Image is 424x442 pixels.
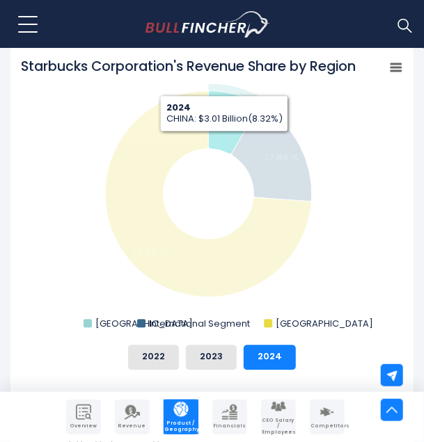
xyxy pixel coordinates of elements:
[21,56,403,334] svg: Starbucks Corporation's Revenue Share by Region
[95,318,193,331] text: [GEOGRAPHIC_DATA]
[149,318,250,331] text: International Segment
[261,400,296,434] a: Company Employees
[276,318,373,331] text: [GEOGRAPHIC_DATA]
[146,11,270,38] img: Bullfincher logo
[186,345,237,370] button: 2023
[214,423,246,429] span: Financials
[212,400,247,434] a: Company Financials
[115,400,150,434] a: Company Revenue
[164,400,198,434] a: Company Product/Geography
[128,345,179,370] button: 2022
[132,246,168,259] text: 73.83 %
[216,110,246,124] text: 8.32 %
[165,420,197,432] span: Product / Geography
[68,423,100,429] span: Overview
[265,152,299,165] text: 17.86 %
[310,400,345,434] a: Company Competitors
[311,423,343,429] span: Competitors
[66,400,101,434] a: Company Overview
[244,345,296,370] button: 2024
[146,11,295,38] a: Go to homepage
[262,418,295,435] span: CEO Salary / Employees
[116,423,148,429] span: Revenue
[21,56,356,76] tspan: Starbucks Corporation's Revenue Share by Region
